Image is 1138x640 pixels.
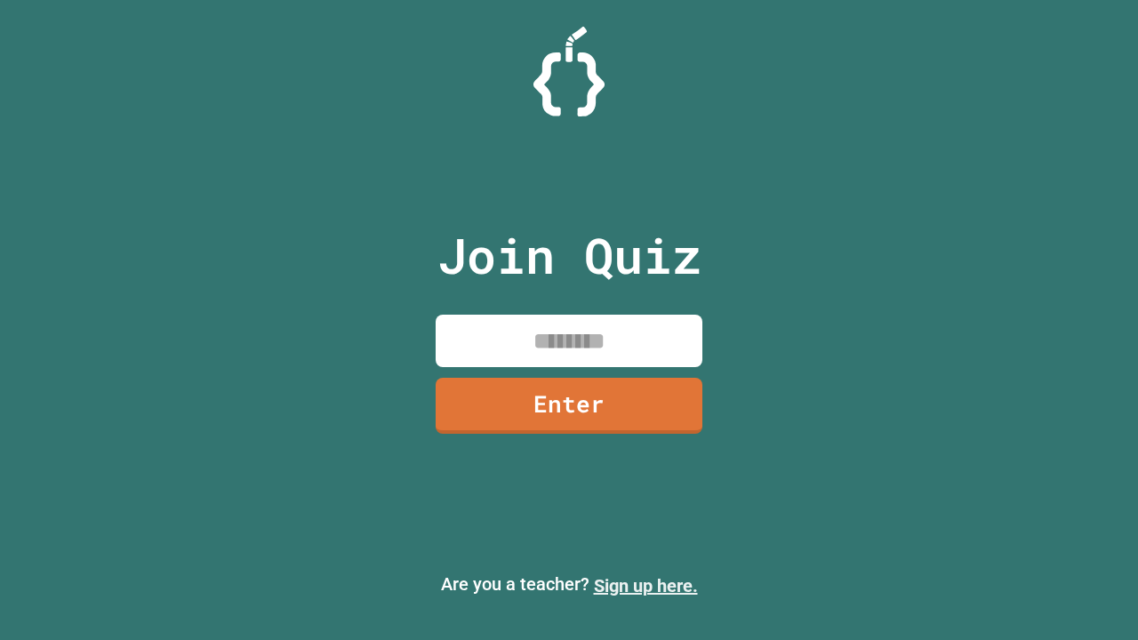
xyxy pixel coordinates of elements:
img: Logo.svg [533,27,605,116]
a: Sign up here. [594,575,698,596]
a: Enter [436,378,702,434]
p: Join Quiz [437,219,701,292]
p: Are you a teacher? [14,571,1124,599]
iframe: chat widget [990,492,1120,567]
